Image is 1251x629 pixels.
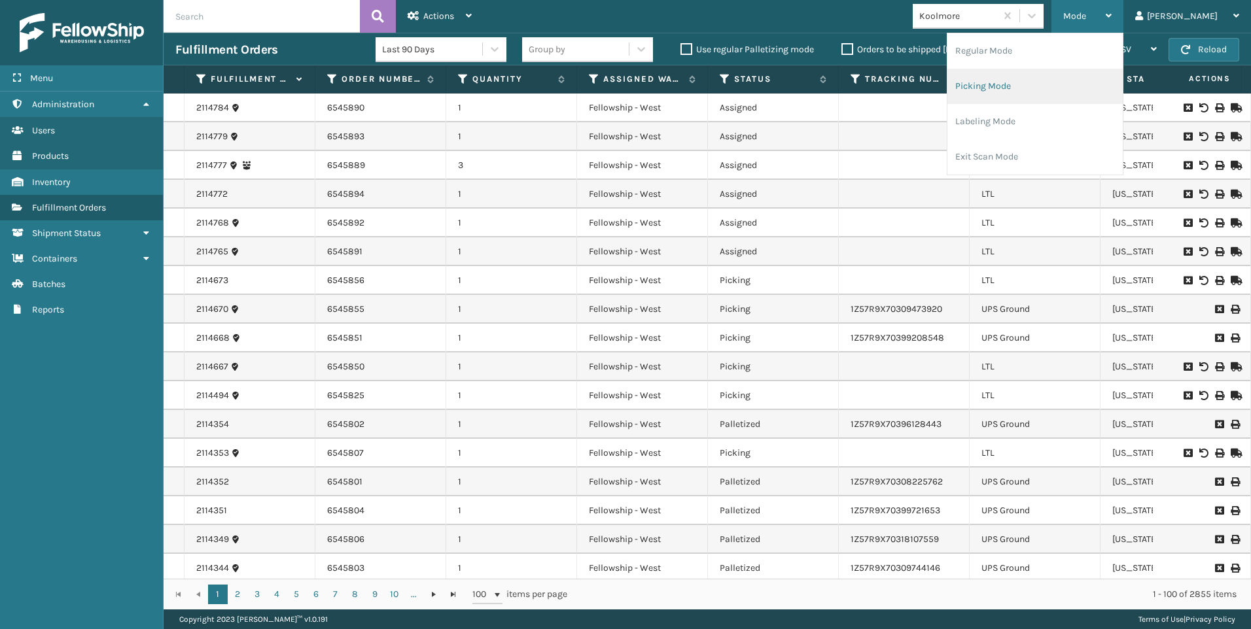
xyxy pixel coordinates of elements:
[1215,333,1223,343] i: Request to Be Cancelled
[1184,247,1191,256] i: Request to Be Cancelled
[708,295,839,324] td: Picking
[342,73,421,85] label: Order Number
[196,331,230,345] a: 2114668
[315,266,446,295] td: 6545856
[1231,449,1239,458] i: Mark as Shipped
[708,180,839,209] td: Assigned
[1199,218,1207,228] i: Void BOL
[196,245,228,258] a: 2114765
[577,324,708,352] td: Fellowship - West
[326,585,345,604] a: 7
[315,439,446,467] td: 6545807
[1215,276,1223,285] i: Print BOL
[529,42,565,56] div: Group by
[1215,362,1223,371] i: Print BOL
[1101,180,1231,209] td: [US_STATE]
[196,159,227,172] a: 2114777
[1184,161,1191,170] i: Request to Be Cancelled
[851,476,943,487] a: 1Z57R9X70308225762
[577,525,708,554] td: Fellowship - West
[32,228,101,239] span: Shipment Status
[196,504,227,517] a: 2114351
[196,418,229,431] a: 2114354
[382,42,484,56] div: Last 90 Days
[1127,73,1206,85] label: State
[577,554,708,583] td: Fellowship - West
[1231,190,1239,199] i: Mark as Shipped
[708,93,839,122] td: Assigned
[20,13,144,52] img: logo
[472,588,492,601] span: 100
[315,352,446,381] td: 6545850
[708,554,839,583] td: Palletized
[577,295,708,324] td: Fellowship - West
[680,44,814,55] label: Use regular Palletizing mode
[247,585,267,604] a: 3
[708,324,839,352] td: Picking
[315,467,446,496] td: 6545801
[1231,218,1239,228] i: Mark as Shipped
[32,202,106,213] span: Fulfillment Orders
[1199,362,1207,371] i: Void BOL
[708,122,839,151] td: Assigned
[211,73,290,85] label: Fulfillment Order Id
[1101,352,1231,381] td: [US_STATE]
[196,101,229,114] a: 2114784
[446,151,577,180] td: 3
[1215,391,1223,400] i: Print BOL
[1215,247,1223,256] i: Print BOL
[1184,132,1191,141] i: Request to Be Cancelled
[472,73,552,85] label: Quantity
[32,177,71,188] span: Inventory
[603,73,682,85] label: Assigned Warehouse
[32,99,94,110] span: Administration
[32,125,55,136] span: Users
[1231,391,1239,400] i: Mark as Shipped
[970,295,1101,324] td: UPS Ground
[947,69,1123,104] li: Picking Mode
[1231,420,1239,429] i: Print Label
[1101,381,1231,410] td: [US_STATE]
[1101,295,1231,324] td: [US_STATE]
[1231,132,1239,141] i: Mark as Shipped
[577,122,708,151] td: Fellowship - West
[734,73,813,85] label: Status
[287,585,306,604] a: 5
[1215,161,1223,170] i: Print BOL
[577,439,708,467] td: Fellowship - West
[196,360,228,373] a: 2114667
[365,585,385,604] a: 9
[446,467,577,496] td: 1
[32,279,65,290] span: Batches
[446,295,577,324] td: 1
[947,139,1123,175] li: Exit Scan Mode
[196,130,228,143] a: 2114779
[196,475,229,488] a: 2114352
[1215,103,1223,112] i: Print BOL
[577,496,708,525] td: Fellowship - West
[315,554,446,583] td: 6545803
[919,9,997,23] div: Koolmore
[1199,190,1207,199] i: Void BOL
[708,266,839,295] td: Picking
[315,496,446,525] td: 6545804
[708,237,839,266] td: Assigned
[1101,554,1231,583] td: [US_STATE]
[315,410,446,439] td: 6545802
[708,467,839,496] td: Palletized
[841,44,968,55] label: Orders to be shipped [DATE]
[1199,391,1207,400] i: Void BOL
[577,381,708,410] td: Fellowship - West
[970,525,1101,554] td: UPS Ground
[851,534,939,545] a: 1Z57R9X70318107559
[444,585,463,604] a: Go to the last page
[32,150,69,161] span: Products
[446,439,577,467] td: 1
[577,209,708,237] td: Fellowship - West
[970,410,1101,439] td: UPS Ground
[708,209,839,237] td: Assigned
[448,589,459,600] span: Go to the last page
[970,554,1101,583] td: UPS Ground
[345,585,365,604] a: 8
[196,274,228,287] a: 2114673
